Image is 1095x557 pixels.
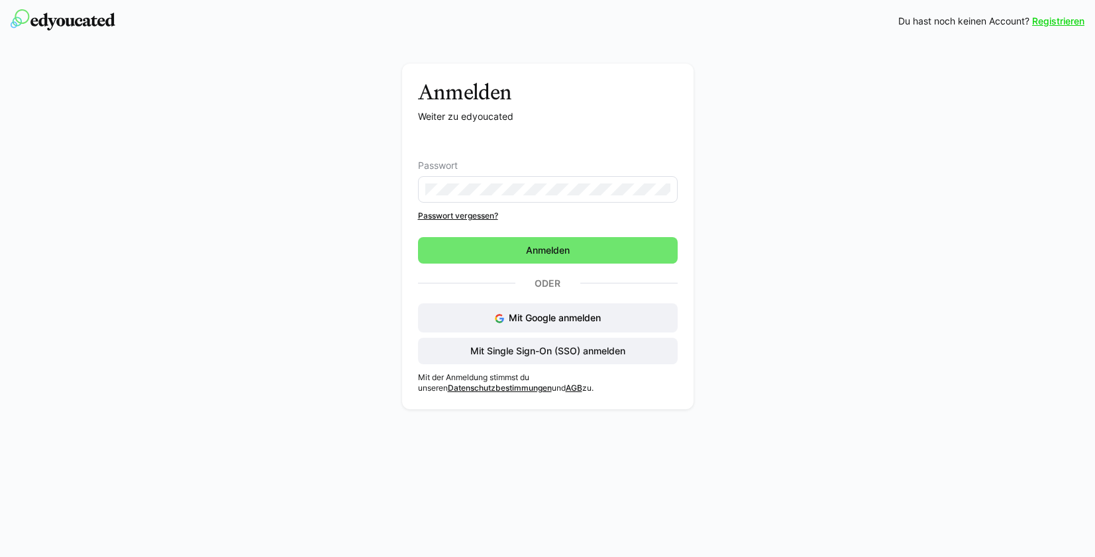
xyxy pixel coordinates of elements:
[566,383,582,393] a: AGB
[468,344,627,358] span: Mit Single Sign-On (SSO) anmelden
[418,372,678,393] p: Mit der Anmeldung stimmst du unseren und zu.
[418,79,678,105] h3: Anmelden
[515,274,580,293] p: Oder
[418,211,678,221] a: Passwort vergessen?
[509,312,601,323] span: Mit Google anmelden
[418,303,678,332] button: Mit Google anmelden
[11,9,115,30] img: edyoucated
[418,160,458,171] span: Passwort
[418,110,678,123] p: Weiter zu edyoucated
[898,15,1029,28] span: Du hast noch keinen Account?
[524,244,572,257] span: Anmelden
[448,383,552,393] a: Datenschutzbestimmungen
[418,338,678,364] button: Mit Single Sign-On (SSO) anmelden
[418,237,678,264] button: Anmelden
[1032,15,1084,28] a: Registrieren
